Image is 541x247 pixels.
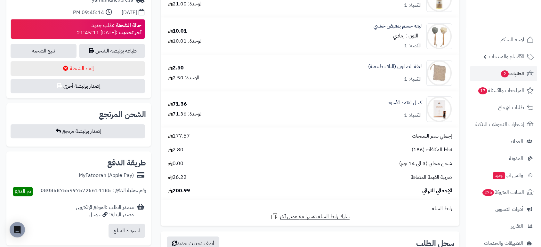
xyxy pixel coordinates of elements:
[15,187,31,195] span: تم الدفع
[478,86,524,95] span: المراجعات والأسئلة
[470,151,537,166] a: المدونة
[374,22,422,30] a: ليفة جسم بمقبض خشبي
[122,9,137,16] div: [DATE]
[470,219,537,234] a: التقارير
[489,52,524,61] span: الأقسام والمنتجات
[168,74,199,82] div: الوحدة: 2.50
[470,66,537,81] a: الطلبات2
[10,222,25,237] div: Open Intercom Messenger
[163,205,457,212] div: رابط السلة
[168,146,185,154] span: -2.80
[168,0,203,8] div: الوحدة: 21.00
[41,187,146,196] div: رقم عملية الدفع : 0808587559975725614185
[511,222,523,231] span: التقارير
[478,87,487,94] span: 17
[404,2,422,9] div: الكمية: 1
[11,44,77,58] a: تتبع الشحنة
[470,100,537,115] a: طلبات الإرجاع
[470,202,537,217] a: أدوات التسويق
[412,146,452,154] span: نقاط المكافآت (186)
[470,83,537,98] a: المراجعات والأسئلة17
[493,172,505,179] span: جديد
[99,111,146,118] h2: الشحن المرتجع
[76,204,134,219] div: مصدر الطلب :الموقع الإلكتروني
[388,99,422,107] a: كحل الاثمد الأسود
[495,205,523,214] span: أدوات التسويق
[482,188,524,197] span: السلات المتروكة
[412,132,452,140] span: إجمالي سعر المنتجات
[168,100,187,108] div: 71.36
[482,189,494,196] span: 275
[470,134,537,149] a: العملاء
[470,32,537,47] a: لوحة التحكم
[393,32,422,40] small: - اللون : رمادي
[422,187,452,195] span: الإجمالي النهائي
[73,9,104,16] div: 09:45:14 PM
[79,172,134,179] div: MyFatoorah (Apple Pay)
[11,124,145,138] button: إصدار بوليصة مرتجع
[500,35,524,44] span: لوحة التحكم
[470,117,537,132] a: إشعارات التحويلات البنكية
[168,187,190,195] span: 200.99
[168,28,187,35] div: 10.01
[79,44,145,58] a: طباعة بوليصة الشحن
[427,96,452,122] img: 1753208387-Kohol%20Alethmid-90x90.jpg
[113,21,141,29] strong: حالة الشحنة :
[427,23,452,49] img: 1755265733-Bath%20Flower%20with%20Handle%20All-90x90.jpg
[109,224,145,238] button: استرداد المبلغ
[368,63,422,70] a: ليفة الصابون (الياف طبيعية)
[168,160,183,167] span: 0.00
[280,213,350,220] span: شارك رابط السلة نفسها مع عميل آخر
[501,70,509,77] span: 2
[11,61,145,76] button: إلغاء الشحنة
[411,174,452,181] span: ضريبة القيمة المضافة
[404,112,422,119] div: الكمية: 1
[77,22,141,36] div: طلب جديد [DATE] 21:45:11
[116,29,141,36] strong: آخر تحديث :
[107,159,146,167] h2: طريقة الدفع
[500,69,524,78] span: الطلبات
[475,120,524,129] span: إشعارات التحويلات البنكية
[76,211,134,219] div: مصدر الزيارة: جوجل
[404,76,422,83] div: الكمية: 1
[168,37,203,45] div: الوحدة: 10.01
[427,60,452,86] img: 1753457436-Soap%20Mesh%20Ramie-90x90.jpg
[404,42,422,50] div: الكمية: 1
[168,132,190,140] span: 177.57
[509,154,523,163] span: المدونة
[470,168,537,183] a: وآتس آبجديد
[497,16,535,29] img: logo-2.png
[168,174,187,181] span: 26.22
[492,171,523,180] span: وآتس آب
[399,160,452,167] span: شحن مجاني (3 الى 14 يوم)
[470,185,537,200] a: السلات المتروكة275
[168,64,184,72] div: 2.50
[511,137,523,146] span: العملاء
[498,103,524,112] span: طلبات الإرجاع
[168,110,203,118] div: الوحدة: 71.36
[270,212,350,220] a: شارك رابط السلة نفسها مع عميل آخر
[11,79,145,93] button: إصدار بوليصة أخرى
